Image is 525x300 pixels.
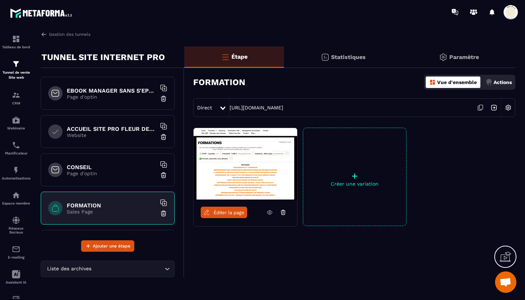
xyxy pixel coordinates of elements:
img: arrow [41,31,47,38]
h6: FORMATION [67,202,156,209]
span: Direct [197,105,212,110]
p: Actions [494,79,512,85]
h3: FORMATION [193,77,245,87]
img: trash [160,172,167,179]
p: Page d'optin [67,94,156,100]
p: Sales Page [67,209,156,215]
p: Website [67,132,156,138]
a: social-networksocial-networkRéseaux Sociaux [2,211,30,240]
a: formationformationCRM [2,85,30,110]
p: Espace membre [2,201,30,205]
img: arrow-next.bcc2205e.svg [487,101,501,114]
img: trash [160,210,167,217]
div: Search for option [41,261,175,277]
img: dashboard-orange.40269519.svg [429,79,436,85]
p: Statistiques [331,54,366,60]
p: Vue d'ensemble [437,79,477,85]
img: formation [12,60,20,68]
input: Search for option [93,265,163,273]
h6: CONSEIL [67,164,156,171]
a: Éditer la page [201,207,247,218]
p: Créer une variation [303,181,406,187]
p: Assistant IA [2,280,30,284]
a: Assistant IA [2,265,30,290]
p: TUNNEL SITE INTERNET PRO [41,50,165,64]
h6: ACCUEIL SITE PRO FLEUR DE VIE [67,126,156,132]
img: formation [12,91,20,99]
img: stats.20deebd0.svg [321,53,329,62]
p: Réseaux Sociaux [2,226,30,234]
img: automations [12,166,20,174]
button: Ajouter une étape [81,240,134,252]
img: formation [12,35,20,43]
img: bars-o.4a397970.svg [221,53,230,61]
a: automationsautomationsEspace membre [2,186,30,211]
p: Automatisations [2,176,30,180]
a: [URL][DOMAIN_NAME] [230,105,283,110]
img: setting-gr.5f69749f.svg [439,53,447,62]
a: automationsautomationsWebinaire [2,110,30,136]
a: automationsautomationsAutomatisations [2,161,30,186]
span: Liste des archives [45,265,93,273]
div: Ouvrir le chat [495,271,516,293]
img: automations [12,191,20,200]
p: Tableau de bord [2,45,30,49]
span: Ajouter une étape [93,242,130,250]
span: Éditer la page [214,210,244,215]
p: Étape [231,53,247,60]
p: + [303,171,406,181]
img: setting-w.858f3a88.svg [501,101,515,114]
a: Gestion des tunnels [41,31,90,38]
img: actions.d6e523a2.png [486,79,492,85]
a: formationformationTunnel de vente Site web [2,54,30,85]
p: Tunnel de vente Site web [2,70,30,80]
img: email [12,245,20,254]
p: Webinaire [2,126,30,130]
p: CRM [2,101,30,105]
img: automations [12,116,20,124]
p: E-mailing [2,255,30,259]
img: scheduler [12,141,20,149]
p: Planificateur [2,151,30,155]
img: social-network [12,216,20,225]
p: Page d'optin [67,171,156,176]
img: image [194,128,297,200]
a: emailemailE-mailing [2,240,30,265]
h6: EBOOK MANAGER SANS S'EPUISER OFFERT [67,87,156,94]
a: formationformationTableau de bord [2,29,30,54]
img: trash [160,133,167,141]
a: schedulerschedulerPlanificateur [2,136,30,161]
p: Paramètre [449,54,479,60]
img: trash [160,95,167,102]
img: logo [10,6,74,20]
